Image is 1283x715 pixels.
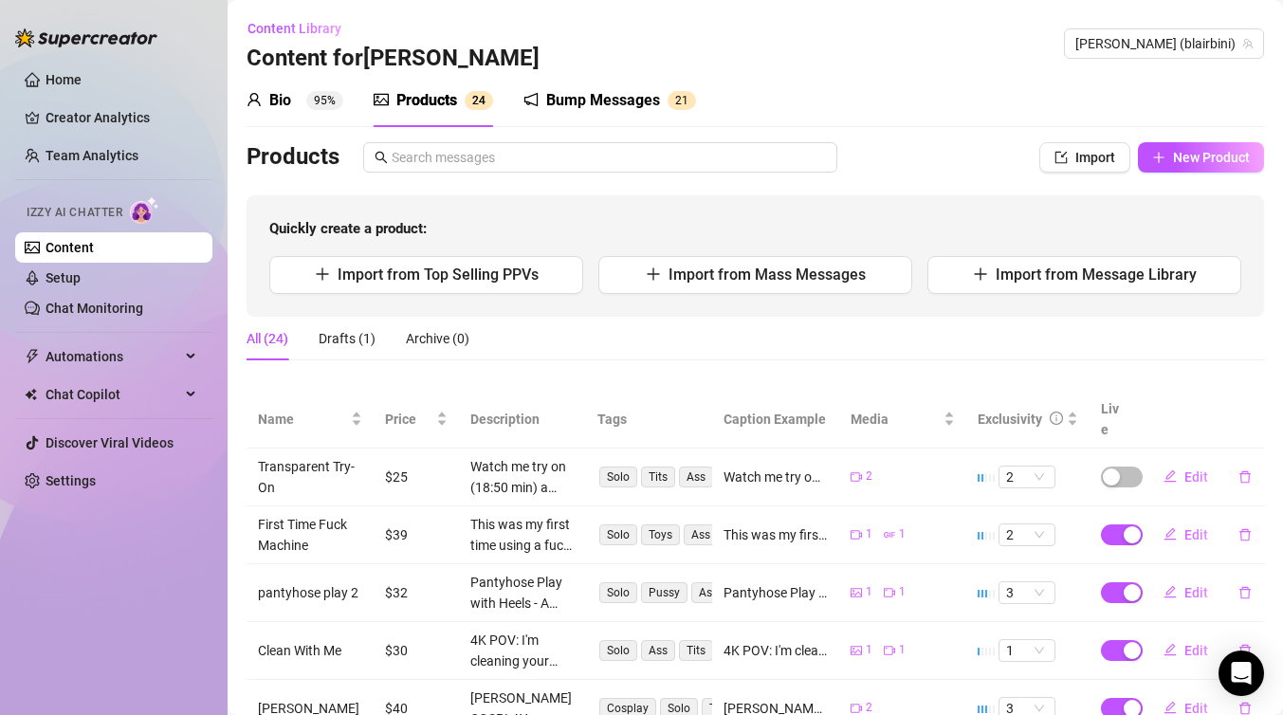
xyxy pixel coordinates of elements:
span: thunderbolt [25,349,40,364]
span: 1 [899,583,906,601]
sup: 21 [668,91,696,110]
td: $25 [374,449,459,506]
a: Content [46,240,94,255]
a: Creator Analytics [46,102,197,133]
span: 4 [479,94,486,107]
span: Edit [1184,469,1208,485]
span: Blair (blairbini) [1075,29,1253,58]
div: This was my first time using a fuck machine, and I loved it! Watch me get penetrated over and ove... [724,524,828,545]
button: delete [1223,462,1267,492]
span: delete [1238,586,1252,599]
span: Solo [599,640,637,661]
span: edit [1164,527,1177,541]
span: 1 [899,641,906,659]
div: 4K POV: I'm cleaning your house in a see through dress, thigh high stockings and no panties. Get ... [470,630,575,671]
td: $30 [374,622,459,680]
sup: 95% [306,91,343,110]
span: plus [646,266,661,282]
div: Products [396,89,457,112]
span: import [1054,151,1068,164]
span: notification [523,92,539,107]
span: 2 [1006,467,1048,487]
button: delete [1223,577,1267,608]
button: Import from Top Selling PPVs [269,256,583,294]
span: video-camera [884,587,895,598]
button: delete [1223,635,1267,666]
span: gif [884,529,895,541]
th: Tags [586,391,713,449]
span: Ass [691,582,725,603]
span: Chat Copilot [46,379,180,410]
span: plus [315,266,330,282]
th: Media [839,391,966,449]
span: team [1242,38,1254,49]
img: logo-BBDzfeDw.svg [15,28,157,47]
span: Pussy [641,582,687,603]
div: Drafts (1) [319,328,376,349]
span: user [247,92,262,107]
span: New Product [1173,150,1250,165]
span: Name [258,409,347,430]
span: Edit [1184,527,1208,542]
span: edit [1164,585,1177,598]
div: Watch me try on (18:50 min) a bunch of new see through tops with a cute lil mini skirt with no pa... [724,467,828,487]
span: 2 [1006,524,1048,545]
div: All (24) [247,328,288,349]
div: Bio [269,89,291,112]
span: Import from Message Library [996,266,1197,284]
span: Ass [679,467,713,487]
input: Search messages [392,147,826,168]
span: Solo [599,524,637,545]
span: Import from Top Selling PPVs [338,266,539,284]
span: video-camera [884,645,895,656]
a: Setup [46,270,81,285]
span: picture [374,92,389,107]
span: 2 [472,94,479,107]
th: Caption Example [712,391,839,449]
th: Live [1090,391,1137,449]
button: Edit [1148,635,1223,666]
button: New Product [1138,142,1264,173]
td: $39 [374,506,459,564]
h3: Products [247,142,339,173]
span: 1 [866,583,872,601]
button: delete [1223,520,1267,550]
span: Price [385,409,432,430]
a: Chat Monitoring [46,301,143,316]
td: Transparent Try-On [247,449,374,506]
span: 2 [675,94,682,107]
span: edit [1164,643,1177,656]
td: Clean With Me [247,622,374,680]
button: Edit [1148,462,1223,492]
span: delete [1238,644,1252,657]
th: Name [247,391,374,449]
span: picture [851,587,862,598]
img: Chat Copilot [25,388,37,401]
button: Edit [1148,520,1223,550]
sup: 24 [465,91,493,110]
button: Import from Message Library [927,256,1241,294]
div: Pantyhose Play with Heels - A slow sensual pussy play while I keep my seamless black panty hose a... [470,572,575,614]
span: 1 [899,525,906,543]
span: delete [1238,702,1252,715]
span: Content Library [247,21,341,36]
span: 1 [866,641,872,659]
span: 1 [866,525,872,543]
span: Automations [46,341,180,372]
button: Edit [1148,577,1223,608]
span: plus [973,266,988,282]
button: Import from Mass Messages [598,256,912,294]
span: Import from Mass Messages [669,266,866,284]
span: plus [1152,151,1165,164]
span: 1 [682,94,688,107]
a: Settings [46,473,96,488]
span: video-camera [851,471,862,483]
div: Watch me try on (18:50 min) a bunch of new see through tops with a cute lil mini skirt with no pa... [470,456,575,498]
span: Edit [1184,643,1208,658]
a: Home [46,72,82,87]
div: Archive (0) [406,328,469,349]
div: Bump Messages [546,89,660,112]
div: Pantyhose Play with Heels - A slow sensual pussy play while I keep my seamless black panty hose a... [724,582,828,603]
span: Media [851,409,940,430]
img: AI Chatter [130,196,159,224]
